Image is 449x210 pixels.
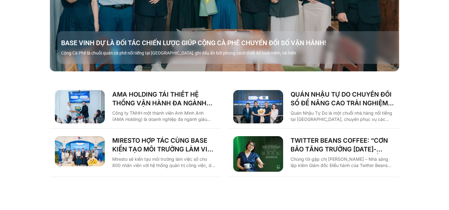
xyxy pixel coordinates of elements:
[112,110,216,122] p: Công ty TNHH một thành viên Anh Minh Anh (AMA Holding) là doanh nghiệp đa ngành giàu tiềm lực, ho...
[112,156,216,169] p: Miresto sẽ kiến tạo môi trường làm việc số cho 800 nhân viên với hệ thống quản trị công việc, dự ...
[112,136,216,154] a: MIRESTO HỢP TÁC CÙNG BASE KIẾN TẠO MÔI TRƯỜNG LÀM VIỆC SỐ
[55,136,105,172] a: miresto kiến tạo môi trường làm việc số cùng base.vn
[291,90,394,107] a: QUÁN NHẬU TỰ DO CHUYỂN ĐỔI SỐ ĐỂ NÂNG CAO TRẢI NGHIỆM CHO 1000 NHÂN SỰ
[55,136,105,166] img: miresto kiến tạo môi trường làm việc số cùng base.vn
[61,39,403,47] a: BASE VINH DỰ LÀ ĐỐI TÁC CHIẾN LƯỢC GIÚP CỘNG CÀ PHÊ CHUYỂN ĐỔI SỐ VẬN HÀNH!
[291,156,394,169] p: Chúng tôi gặp chị [PERSON_NAME] – Nhà sáng lập kiêm Giám đốc Điều hành của Twitter Beans Coffee t...
[112,90,216,107] a: AMA HOLDING TÁI THIẾT HỆ THỐNG VẬN HÀNH ĐA NGÀNH CÙNG [DOMAIN_NAME]
[61,50,403,56] p: Cộng Cà Phê là chuỗi quán cà phê nổi tiếng tại [GEOGRAPHIC_DATA], ghi dấu ấn bởi phong cách thiết...
[291,136,394,154] a: TWITTER BEANS COFFEE: “CƠN BÃO TĂNG TRƯỞNG [DATE]-[DATE] LÀ ĐỘNG LỰC CHUYỂN ĐỔI SỐ”
[291,110,394,122] p: Quán Nhậu Tự Do là một chuỗi nhà hàng nổi tiếng tại [GEOGRAPHIC_DATA], chuyên phục vụ các món nhậ...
